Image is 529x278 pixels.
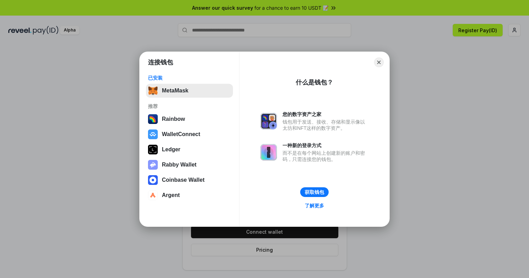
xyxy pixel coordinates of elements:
img: svg+xml,%3Csvg%20xmlns%3D%22http%3A%2F%2Fwww.w3.org%2F2000%2Fsvg%22%20fill%3D%22none%22%20viewBox... [260,113,277,129]
div: Coinbase Wallet [162,177,205,183]
button: Rabby Wallet [146,158,233,172]
img: svg+xml,%3Csvg%20width%3D%2228%22%20height%3D%2228%22%20viewBox%3D%220%200%2028%2028%22%20fill%3D... [148,175,158,185]
div: WalletConnect [162,131,200,137]
img: svg+xml,%3Csvg%20width%3D%2228%22%20height%3D%2228%22%20viewBox%3D%220%200%2028%2028%22%20fill%3D... [148,129,158,139]
div: 推荐 [148,103,231,109]
div: Ledger [162,146,180,153]
div: 您的数字资产之家 [283,111,368,117]
div: 而不是在每个网站上创建新的账户和密码，只需连接您的钱包。 [283,150,368,162]
img: svg+xml,%3Csvg%20width%3D%2228%22%20height%3D%2228%22%20viewBox%3D%220%200%2028%2028%22%20fill%3D... [148,190,158,200]
a: 了解更多 [301,201,328,210]
div: 获取钱包 [305,189,324,195]
div: 一种新的登录方式 [283,142,368,149]
button: Argent [146,188,233,202]
button: Ledger [146,143,233,156]
button: Coinbase Wallet [146,173,233,187]
button: MetaMask [146,84,233,98]
h1: 连接钱包 [148,58,173,66]
div: Rainbow [162,116,185,122]
button: WalletConnect [146,127,233,141]
img: svg+xml,%3Csvg%20xmlns%3D%22http%3A%2F%2Fwww.w3.org%2F2000%2Fsvg%22%20fill%3D%22none%22%20viewBox... [148,160,158,170]
div: 已安装 [148,75,231,81]
img: svg+xml,%3Csvg%20xmlns%3D%22http%3A%2F%2Fwww.w3.org%2F2000%2Fsvg%22%20width%3D%2228%22%20height%3... [148,145,158,154]
div: 什么是钱包？ [296,78,333,87]
div: 钱包用于发送、接收、存储和显示像以太坊和NFT这样的数字资产。 [283,119,368,131]
img: svg+xml,%3Csvg%20xmlns%3D%22http%3A%2F%2Fwww.w3.org%2F2000%2Fsvg%22%20fill%3D%22none%22%20viewBox... [260,144,277,161]
div: Argent [162,192,180,198]
button: 获取钱包 [300,187,329,197]
div: 了解更多 [305,203,324,209]
div: MetaMask [162,88,188,94]
button: Close [374,57,384,67]
img: svg+xml,%3Csvg%20width%3D%22120%22%20height%3D%22120%22%20viewBox%3D%220%200%20120%20120%22%20fil... [148,114,158,124]
img: svg+xml,%3Csvg%20fill%3D%22none%22%20height%3D%2233%22%20viewBox%3D%220%200%2035%2033%22%20width%... [148,86,158,96]
button: Rainbow [146,112,233,126]
div: Rabby Wallet [162,162,197,168]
